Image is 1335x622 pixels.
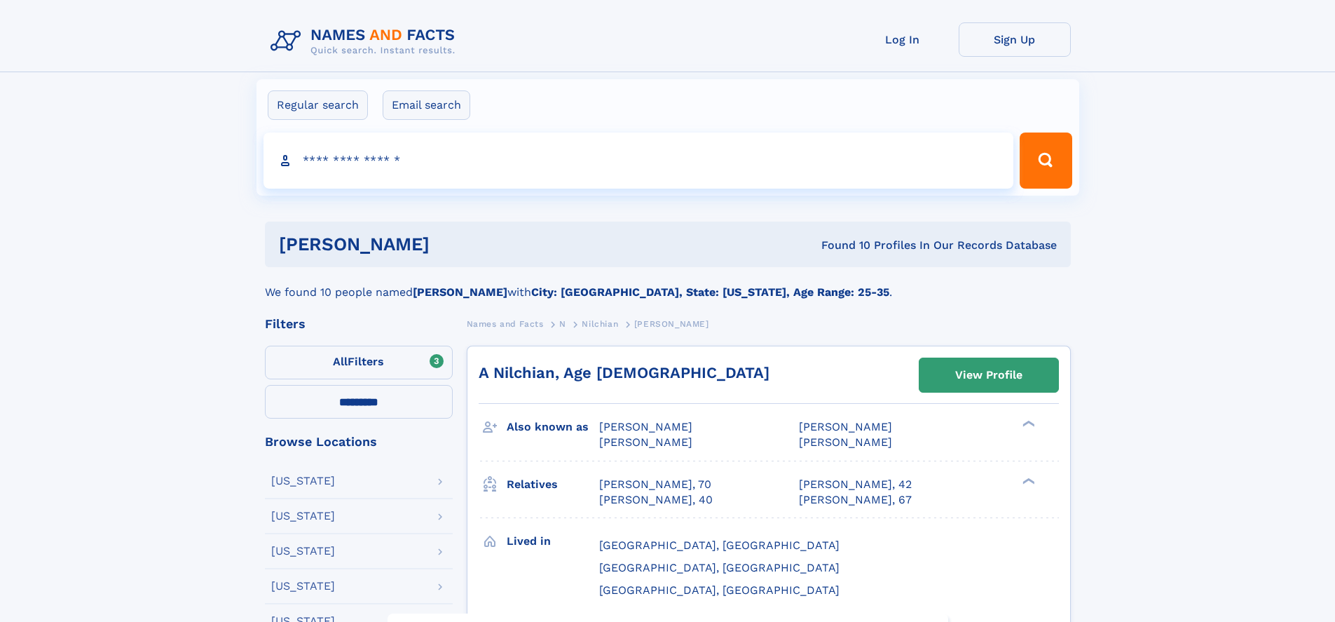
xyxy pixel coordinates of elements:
a: [PERSON_NAME], 67 [799,492,912,508]
span: [PERSON_NAME] [599,420,692,433]
b: [PERSON_NAME] [413,285,507,299]
span: [GEOGRAPHIC_DATA], [GEOGRAPHIC_DATA] [599,539,840,552]
span: Nilchian [582,319,618,329]
div: We found 10 people named with . [265,267,1071,301]
a: N [559,315,566,332]
b: City: [GEOGRAPHIC_DATA], State: [US_STATE], Age Range: 25-35 [531,285,889,299]
span: [GEOGRAPHIC_DATA], [GEOGRAPHIC_DATA] [599,561,840,574]
div: Filters [265,318,453,330]
a: View Profile [919,358,1058,392]
div: [US_STATE] [271,546,335,557]
span: [PERSON_NAME] [599,435,692,449]
a: [PERSON_NAME], 40 [599,492,713,508]
span: [PERSON_NAME] [799,420,892,433]
span: [PERSON_NAME] [799,435,892,449]
label: Filters [265,346,453,379]
span: N [559,319,566,329]
a: Names and Facts [467,315,544,332]
div: ❯ [1019,419,1036,428]
div: Browse Locations [265,435,453,448]
a: [PERSON_NAME], 70 [599,477,711,492]
h1: [PERSON_NAME] [279,236,626,253]
button: Search Button [1020,133,1072,189]
h3: Lived in [507,529,599,553]
div: [US_STATE] [271,581,335,592]
h3: Also known as [507,415,599,439]
label: Email search [383,90,470,120]
h3: Relatives [507,473,599,496]
div: View Profile [955,359,1022,391]
div: [US_STATE] [271,511,335,522]
label: Regular search [268,90,368,120]
div: [US_STATE] [271,475,335,487]
span: [PERSON_NAME] [634,319,709,329]
div: ❯ [1019,476,1036,485]
span: All [333,355,348,368]
a: Log In [847,22,959,57]
input: search input [263,133,1014,189]
a: A Nilchian, Age [DEMOGRAPHIC_DATA] [479,364,769,381]
div: Found 10 Profiles In Our Records Database [625,238,1057,253]
a: [PERSON_NAME], 42 [799,477,912,492]
img: Logo Names and Facts [265,22,467,60]
span: [GEOGRAPHIC_DATA], [GEOGRAPHIC_DATA] [599,583,840,597]
a: Sign Up [959,22,1071,57]
a: Nilchian [582,315,618,332]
